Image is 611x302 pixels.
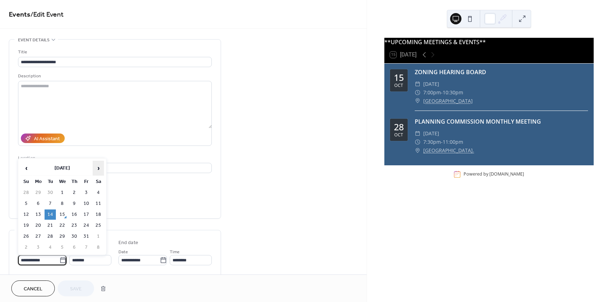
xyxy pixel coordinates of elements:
[118,239,138,247] div: End date
[423,88,441,97] span: 7:00pm
[45,199,56,209] td: 7
[93,231,104,242] td: 1
[394,123,404,131] div: 28
[81,242,92,253] td: 7
[21,209,32,220] td: 12
[57,220,68,231] td: 22
[45,209,56,220] td: 14
[415,146,420,155] div: ​
[81,209,92,220] td: 17
[69,231,80,242] td: 30
[415,117,588,126] div: PLANNING COMMISSION MONTHLY MEETING
[93,209,104,220] td: 18
[384,38,594,46] div: **UPCOMING MEETINGS & EVENTS**
[93,188,104,198] td: 4
[443,138,463,146] span: 11:00pm
[45,188,56,198] td: 30
[57,231,68,242] td: 29
[45,231,56,242] td: 28
[18,48,210,56] div: Title
[33,231,44,242] td: 27
[33,242,44,253] td: 3
[21,134,65,143] button: AI Assistant
[69,220,80,231] td: 23
[57,242,68,253] td: 5
[489,171,524,177] a: [DOMAIN_NAME]
[394,133,403,137] div: Oct
[93,177,104,187] th: Sa
[69,177,80,187] th: Th
[394,73,404,82] div: 15
[81,231,92,242] td: 31
[93,161,104,175] span: ›
[45,177,56,187] th: Tu
[464,171,524,177] div: Powered by
[24,285,42,293] span: Cancel
[21,177,32,187] th: Su
[21,188,32,198] td: 28
[93,242,104,253] td: 8
[423,146,474,155] a: [GEOGRAPHIC_DATA].
[18,36,50,44] span: Event details
[18,72,210,80] div: Description
[81,188,92,198] td: 3
[21,220,32,231] td: 19
[33,199,44,209] td: 6
[11,280,55,296] button: Cancel
[170,248,180,256] span: Time
[81,199,92,209] td: 10
[21,242,32,253] td: 2
[57,209,68,220] td: 15
[30,8,64,22] span: / Edit Event
[81,177,92,187] th: Fr
[415,80,420,88] div: ​
[415,129,420,138] div: ​
[93,220,104,231] td: 25
[57,177,68,187] th: We
[57,199,68,209] td: 8
[69,199,80,209] td: 9
[21,231,32,242] td: 26
[21,161,31,175] span: ‹
[33,188,44,198] td: 29
[18,154,210,162] div: Location
[415,97,420,105] div: ​
[33,177,44,187] th: Mo
[33,161,92,176] th: [DATE]
[423,138,441,146] span: 7:30pm
[81,220,92,231] td: 24
[415,138,420,146] div: ​
[57,188,68,198] td: 1
[45,242,56,253] td: 4
[33,220,44,231] td: 20
[423,80,439,88] span: [DATE]
[93,199,104,209] td: 11
[423,129,439,138] span: [DATE]
[415,68,588,76] div: ZONING HEARING BOARD
[415,88,420,97] div: ​
[423,97,473,105] a: [GEOGRAPHIC_DATA]
[9,8,30,22] a: Events
[33,209,44,220] td: 13
[69,242,80,253] td: 6
[118,248,128,256] span: Date
[441,138,443,146] span: -
[443,88,463,97] span: 10:30pm
[441,88,443,97] span: -
[34,135,60,143] div: AI Assistant
[69,188,80,198] td: 2
[69,209,80,220] td: 16
[394,83,403,88] div: Oct
[45,220,56,231] td: 21
[21,199,32,209] td: 5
